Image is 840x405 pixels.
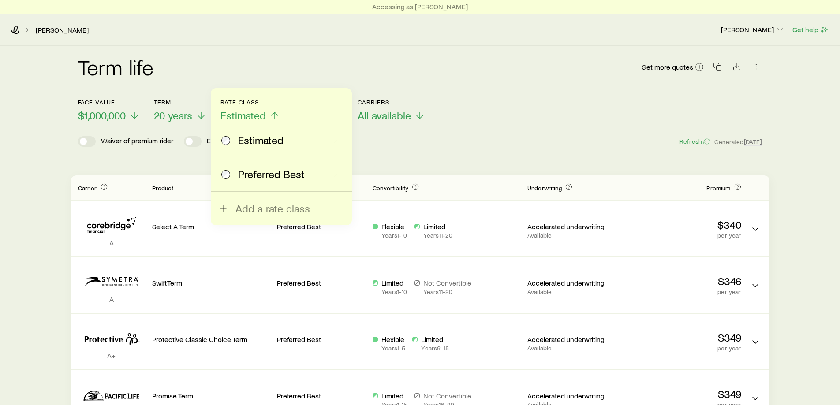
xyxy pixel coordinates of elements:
p: Term [154,99,206,106]
button: Face value$1,000,000 [78,99,140,122]
span: Generated [714,138,762,146]
button: [PERSON_NAME] [721,25,785,35]
p: Face value [78,99,140,106]
p: Years 11 - 20 [423,232,453,239]
p: Select A Term [152,222,270,231]
p: per year [623,232,741,239]
a: Download CSV [731,64,743,72]
span: Carrier [78,184,97,192]
p: Carriers [358,99,425,106]
p: Accelerated underwriting [527,391,616,400]
p: A [78,238,145,247]
p: Limited [381,391,407,400]
button: Term20 years [154,99,206,122]
p: SwiftTerm [152,279,270,287]
p: Not Convertible [423,391,471,400]
p: per year [623,288,741,295]
span: Premium [706,184,730,192]
p: Extended convertibility [207,136,277,147]
p: Limited [421,335,448,344]
span: [DATE] [744,138,762,146]
p: Available [527,288,616,295]
button: Rate ClassEstimated [220,99,280,122]
p: Preferred Best [277,222,366,231]
p: Accelerated underwriting [527,335,616,344]
p: Preferred Best [277,279,366,287]
p: Accelerated underwriting [527,222,616,231]
p: A [78,295,145,304]
button: CarriersAll available [358,99,425,122]
p: A+ [78,351,145,360]
span: 20 years [154,109,192,122]
p: Years 1 - 5 [381,345,405,352]
p: Protective Classic Choice Term [152,335,270,344]
p: $349 [623,331,741,344]
p: Years 6 - 18 [421,345,448,352]
span: Convertibility [373,184,408,192]
p: Limited [423,222,453,231]
p: Preferred Best [277,391,366,400]
span: $1,000,000 [78,109,126,122]
p: $349 [623,388,741,400]
span: All available [358,109,411,122]
p: Years 11 - 20 [423,288,471,295]
p: Flexible [381,335,405,344]
span: Estimated [220,109,266,122]
button: Get help [792,25,829,35]
p: Accelerated underwriting [527,279,616,287]
span: Underwriting [527,184,562,192]
p: Available [527,232,616,239]
p: Flexible [381,222,407,231]
p: $340 [623,219,741,231]
p: $346 [623,275,741,287]
p: Years 1 - 10 [381,232,407,239]
p: Promise Term [152,391,270,400]
p: Rate Class [220,99,280,106]
span: Product [152,184,174,192]
p: per year [623,345,741,352]
p: Not Convertible [423,279,471,287]
p: Preferred Best [277,335,366,344]
a: [PERSON_NAME] [35,26,89,34]
p: Limited [381,279,407,287]
p: Years 1 - 10 [381,288,407,295]
p: Waiver of premium rider [101,136,173,147]
h2: Term life [78,56,154,78]
p: Accessing as [PERSON_NAME] [372,2,468,11]
span: Get more quotes [642,63,693,71]
button: Refresh [679,137,711,146]
p: [PERSON_NAME] [721,25,784,34]
a: Get more quotes [641,62,704,72]
p: Available [527,345,616,352]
